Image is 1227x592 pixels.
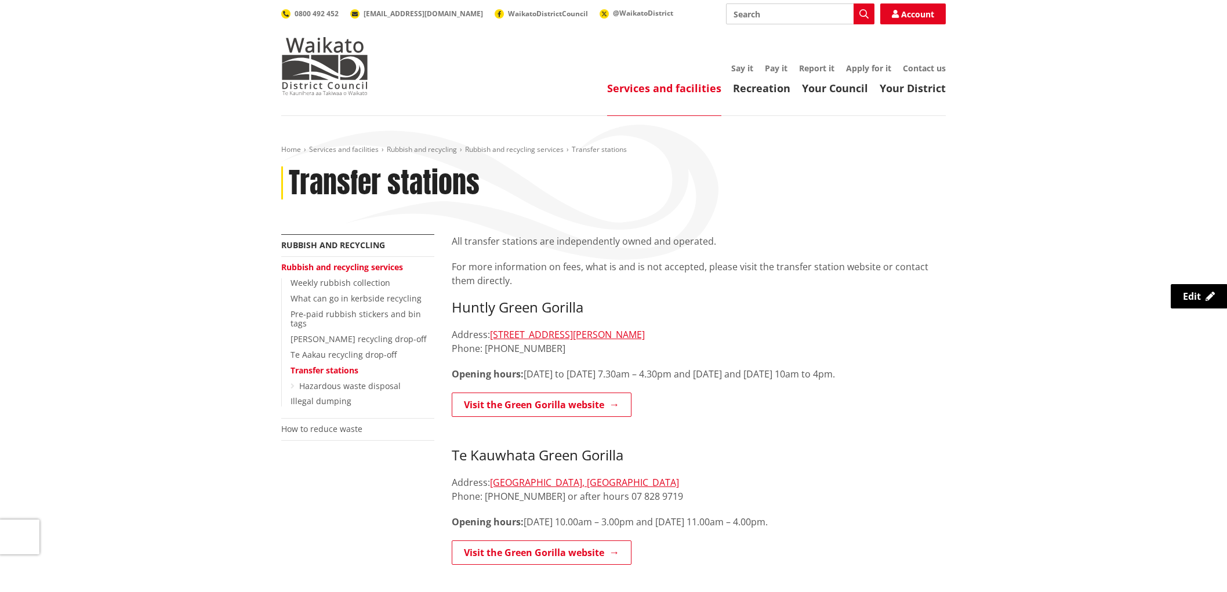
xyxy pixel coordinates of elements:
[452,475,946,503] p: Address: Phone: [PHONE_NUMBER] or after hours 07 828 9719
[291,308,421,329] a: Pre-paid rubbish stickers and bin tags
[291,333,426,344] a: [PERSON_NAME] recycling drop-off
[281,239,385,250] a: Rubbish and recycling
[452,260,946,288] p: For more information on fees, what is and is not accepted, please visit the transfer station webs...
[289,166,480,200] h1: Transfer stations
[295,9,339,19] span: 0800 492 452
[452,368,524,380] strong: Opening hours:
[733,81,790,95] a: Recreation
[490,328,645,341] a: [STREET_ADDRESS][PERSON_NAME]
[452,515,524,528] strong: Opening hours:
[465,144,564,154] a: Rubbish and recycling services
[291,293,422,304] a: What can go in kerbside recycling
[281,262,403,273] a: Rubbish and recycling services
[452,299,946,316] h3: Huntly Green Gorilla
[731,63,753,74] a: Say it
[452,540,631,565] a: Visit the Green Gorilla website
[765,63,787,74] a: Pay it
[607,81,721,95] a: Services and facilities
[387,144,457,154] a: Rubbish and recycling
[452,328,946,355] p: Address: Phone: [PHONE_NUMBER]
[799,63,834,74] a: Report it
[726,3,874,24] input: Search input
[572,144,627,154] span: Transfer stations
[291,349,397,360] a: Te Aakau recycling drop-off
[452,430,946,464] h3: Te Kauwhata Green Gorilla
[299,380,401,391] a: Hazardous waste disposal
[281,9,339,19] a: 0800 492 452
[495,9,588,19] a: WaikatoDistrictCouncil
[880,81,946,95] a: Your District
[291,277,390,288] a: Weekly rubbish collection
[281,37,368,95] img: Waikato District Council - Te Kaunihera aa Takiwaa o Waikato
[452,393,631,417] a: Visit the Green Gorilla website
[880,3,946,24] a: Account
[291,395,351,406] a: Illegal dumping
[802,81,868,95] a: Your Council
[364,9,483,19] span: [EMAIL_ADDRESS][DOMAIN_NAME]
[291,365,358,376] a: Transfer stations
[600,8,673,18] a: @WaikatoDistrict
[1183,290,1201,303] span: Edit
[281,144,301,154] a: Home
[508,9,588,19] span: WaikatoDistrictCouncil
[490,476,679,489] a: [GEOGRAPHIC_DATA], [GEOGRAPHIC_DATA]
[452,234,946,248] p: All transfer stations are independently owned and operated.
[350,9,483,19] a: [EMAIL_ADDRESS][DOMAIN_NAME]
[613,8,673,18] span: @WaikatoDistrict
[309,144,379,154] a: Services and facilities
[1171,284,1227,308] a: Edit
[452,515,946,529] p: [DATE] 10.00am – 3.00pm and [DATE] 11.00am – 4.00pm.
[281,423,362,434] a: How to reduce waste
[846,63,891,74] a: Apply for it
[903,63,946,74] a: Contact us
[452,367,946,381] p: [DATE] to [DATE] 7.30am – 4.30pm and [DATE] and [DATE] 10am to 4pm.
[281,145,946,155] nav: breadcrumb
